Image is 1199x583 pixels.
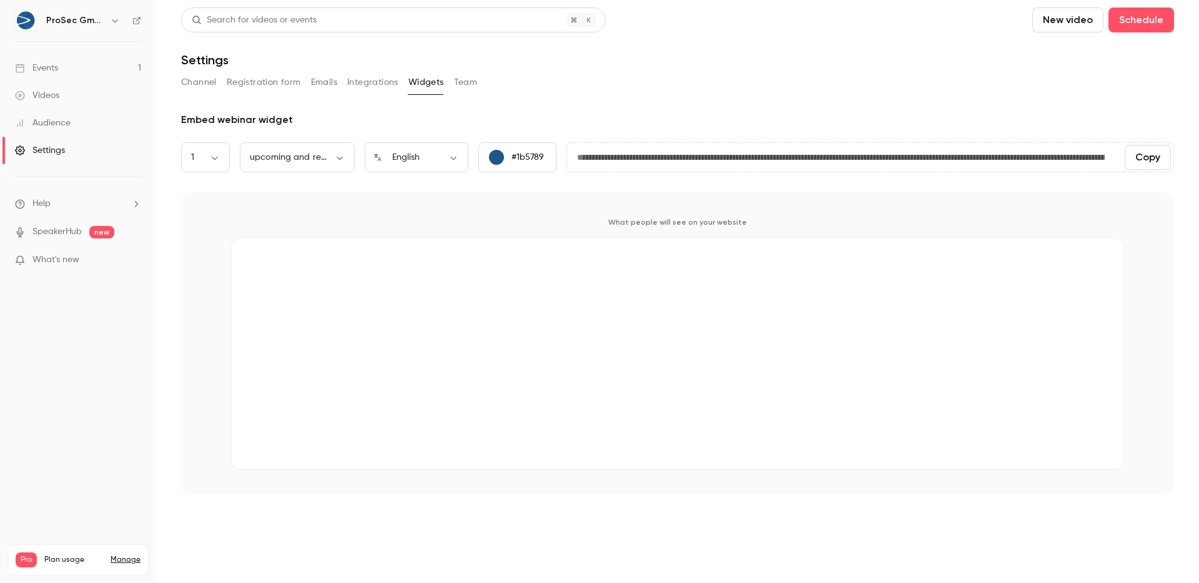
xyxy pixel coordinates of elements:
[181,112,1174,127] div: Embed webinar widget
[192,14,317,27] div: Search for videos or events
[15,62,58,74] div: Events
[15,117,71,129] div: Audience
[478,142,556,172] button: #1b5789
[311,72,337,92] button: Emails
[15,144,65,157] div: Settings
[232,238,1123,465] iframe: Contrast Upcoming Events
[408,72,444,92] button: Widgets
[111,555,141,565] a: Manage
[16,552,37,567] span: Pro
[181,151,230,164] div: 1
[44,555,103,565] span: Plan usage
[227,72,301,92] button: Registration form
[32,197,51,210] span: Help
[231,217,1124,227] p: What people will see on your website
[511,151,544,164] p: #1b5789
[347,72,398,92] button: Integrations
[240,151,355,164] div: upcoming and replays
[16,11,36,31] img: ProSec GmbH
[382,151,468,164] div: English
[1108,7,1174,32] button: Schedule
[181,72,217,92] button: Channel
[15,89,59,102] div: Videos
[46,14,105,27] h6: ProSec GmbH
[1125,145,1171,170] button: Copy
[454,72,478,92] button: Team
[15,197,141,210] li: help-dropdown-opener
[89,226,114,238] span: new
[181,52,229,67] h1: Settings
[32,253,79,267] span: What's new
[1032,7,1103,32] button: New video
[32,225,82,238] a: SpeakerHub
